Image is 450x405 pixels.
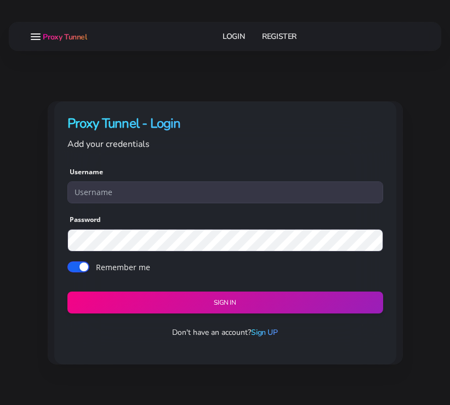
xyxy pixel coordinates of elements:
label: Username [70,167,103,177]
span: Proxy Tunnel [43,32,87,42]
iframe: Webchat Widget [288,226,436,391]
a: Sign UP [251,327,277,338]
a: Login [223,26,244,47]
input: Username [67,181,383,203]
a: Register [262,26,297,47]
h4: Proxy Tunnel - Login [67,115,383,133]
p: Add your credentials [67,137,383,151]
a: Proxy Tunnel [41,28,87,45]
label: Password [70,215,101,225]
p: Don't have an account? [56,327,394,338]
label: Remember me [96,261,150,273]
button: Sign in [67,292,383,314]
